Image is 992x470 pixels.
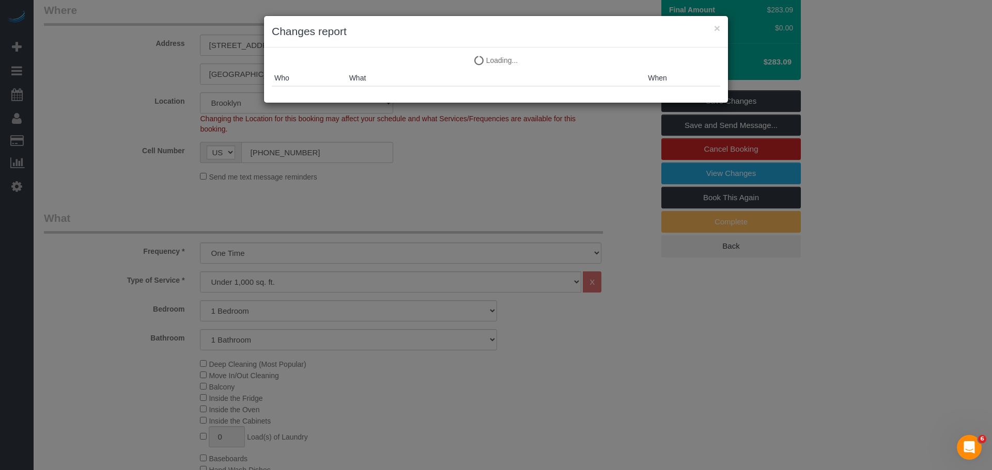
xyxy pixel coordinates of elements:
[272,24,720,39] h3: Changes report
[978,435,986,443] span: 6
[957,435,982,460] iframe: Intercom live chat
[272,55,720,66] p: Loading...
[714,23,720,34] button: ×
[347,70,646,86] th: What
[272,70,347,86] th: Who
[645,70,720,86] th: When
[264,16,728,103] sui-modal: Changes report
